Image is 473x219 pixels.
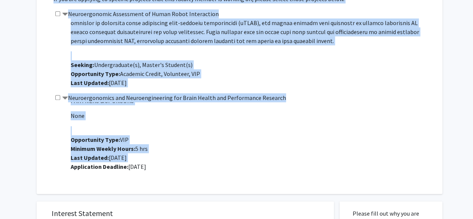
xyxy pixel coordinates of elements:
[62,9,219,18] label: Neuroergonomic Assessment of Human Robot Interaction
[6,185,32,213] iframe: Chat
[62,93,286,102] label: Neuroergonomics and Neuroengineering for Brain Health and Performance Research
[71,70,120,77] b: Opportunity Type:
[71,163,146,170] span: [DATE]
[71,70,200,77] span: Academic Credit, Volunteer, VIP
[71,79,127,86] span: [DATE]
[71,136,129,143] span: VIP
[71,136,120,143] b: Opportunity Type:
[71,61,193,69] span: Undergraduate(s), Master's Student(s)
[71,163,128,170] b: Application Deadline:
[71,145,135,152] b: Minimum Weekly Hours:
[71,154,127,161] span: [DATE]
[71,111,435,120] p: None
[71,61,94,69] b: Seeking:
[71,145,148,152] span: 5 hrs
[52,209,319,218] h5: Interest Statement
[71,79,109,86] b: Last Updated:
[71,154,109,161] b: Last Updated:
